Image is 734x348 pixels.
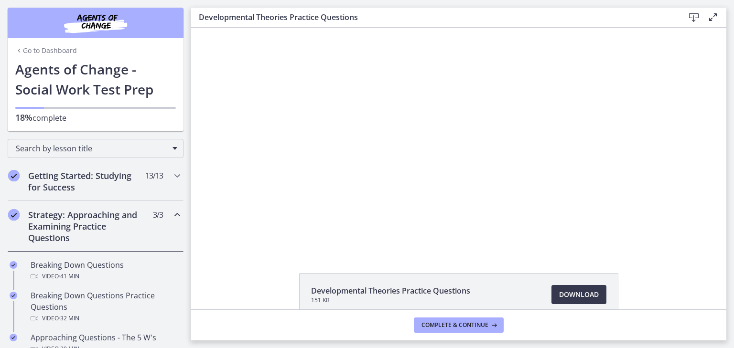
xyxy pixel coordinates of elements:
img: Agents of Change [38,11,153,34]
a: Go to Dashboard [15,46,77,55]
div: Search by lesson title [8,139,183,158]
button: Complete & continue [414,317,504,333]
span: 13 / 13 [145,170,163,181]
span: Download [559,289,599,300]
div: Video [31,313,180,324]
span: 151 KB [311,296,470,304]
a: Download [551,285,606,304]
span: 18% [15,112,32,123]
div: Breaking Down Questions Practice Questions [31,290,180,324]
span: · 41 min [59,271,79,282]
i: Completed [8,209,20,221]
span: 3 / 3 [153,209,163,221]
div: Breaking Down Questions [31,259,180,282]
div: Video [31,271,180,282]
span: Complete & continue [421,321,488,329]
p: complete [15,112,176,124]
i: Completed [10,261,17,269]
h3: Developmental Theories Practice Questions [199,11,669,23]
i: Completed [10,334,17,341]
h2: Getting Started: Studying for Success [28,170,145,193]
span: Developmental Theories Practice Questions [311,285,470,296]
span: Search by lesson title [16,143,168,154]
i: Completed [10,292,17,299]
h1: Agents of Change - Social Work Test Prep [15,59,176,99]
iframe: Video Lesson [191,28,726,251]
span: · 32 min [59,313,79,324]
i: Completed [8,170,20,181]
h2: Strategy: Approaching and Examining Practice Questions [28,209,145,243]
